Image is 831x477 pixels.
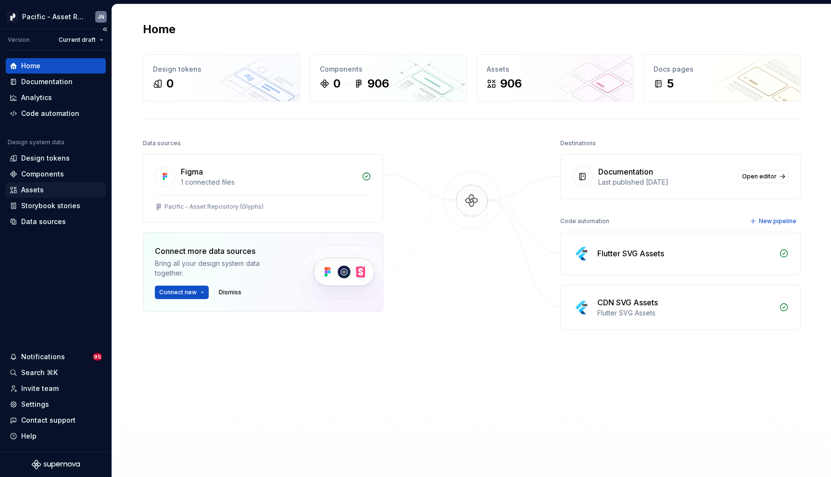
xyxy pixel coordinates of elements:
div: Flutter SVG Assets [597,248,664,259]
button: Current draft [54,33,108,47]
div: Analytics [21,93,52,102]
div: Search ⌘K [21,368,58,377]
div: 5 [667,76,674,91]
div: Contact support [21,415,76,425]
div: Version [8,36,30,44]
div: Design system data [8,138,64,146]
button: Dismiss [214,286,246,299]
div: Pacific - Asset Repository (Glyphs) [164,203,264,211]
div: Docs pages [654,64,791,74]
div: Code automation [21,109,79,118]
a: Settings [6,397,106,412]
a: Components0906 [310,54,467,101]
div: Notifications [21,352,65,362]
a: Documentation [6,74,106,89]
a: Invite team [6,381,106,396]
span: Dismiss [219,289,241,296]
div: Code automation [560,214,609,228]
div: Pacific - Asset Repository (Glyphs) [22,12,84,22]
button: Connect new [155,286,209,299]
button: Collapse sidebar [98,23,112,36]
a: Open editor [738,170,789,183]
div: Data sources [21,217,66,226]
span: Open editor [742,173,777,180]
button: Contact support [6,413,106,428]
img: 8d0dbd7b-a897-4c39-8ca0-62fbda938e11.png [7,11,18,23]
h2: Home [143,22,176,37]
div: Flutter SVG Assets [597,308,773,318]
a: Design tokens0 [143,54,300,101]
a: Code automation [6,106,106,121]
a: Assets906 [477,54,634,101]
div: Design tokens [153,64,290,74]
a: Components [6,166,106,182]
svg: Supernova Logo [32,460,80,469]
div: Storybook stories [21,201,80,211]
div: Home [21,61,40,71]
div: Destinations [560,137,596,150]
a: Assets [6,182,106,198]
div: Assets [487,64,624,74]
div: Data sources [143,137,181,150]
a: Figma1 connected filesPacific - Asset Repository (Glyphs) [143,154,383,223]
div: Connect more data sources [155,245,285,257]
span: New pipeline [759,217,796,225]
button: New pipeline [747,214,801,228]
div: Components [320,64,457,74]
div: Design tokens [21,153,70,163]
div: Help [21,431,37,441]
div: Settings [21,400,49,409]
div: Assets [21,185,44,195]
div: 906 [367,76,389,91]
div: 0 [333,76,340,91]
div: Components [21,169,64,179]
div: CDN SVG Assets [597,297,658,308]
span: 95 [93,353,102,361]
a: Docs pages5 [643,54,801,101]
a: Home [6,58,106,74]
div: Bring all your design system data together. [155,259,285,278]
button: Help [6,428,106,444]
button: Search ⌘K [6,365,106,380]
a: Design tokens [6,151,106,166]
div: 906 [500,76,522,91]
a: Storybook stories [6,198,106,213]
button: Notifications95 [6,349,106,364]
span: Connect new [159,289,197,296]
a: Analytics [6,90,106,105]
span: Current draft [59,36,96,44]
a: Data sources [6,214,106,229]
div: Documentation [598,166,653,177]
div: JN [98,13,104,21]
div: 1 connected files [181,177,356,187]
div: Last published [DATE] [598,177,732,187]
div: 0 [166,76,174,91]
button: Pacific - Asset Repository (Glyphs)JN [2,6,110,27]
div: Documentation [21,77,73,87]
div: Figma [181,166,203,177]
div: Invite team [21,384,59,393]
